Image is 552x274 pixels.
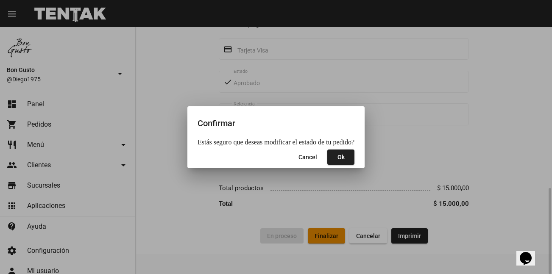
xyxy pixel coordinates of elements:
h2: Confirmar [198,116,354,130]
button: Close dialog [327,149,354,165]
button: Close dialog [292,149,324,165]
span: Ok [337,154,345,161]
iframe: chat widget [516,240,544,266]
span: Cancel [298,154,317,161]
mat-dialog-content: Estás seguro que deseas modificar el estado de tu pedido? [187,138,365,146]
